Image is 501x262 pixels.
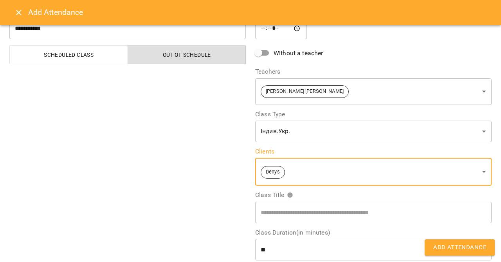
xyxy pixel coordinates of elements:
span: Denys [261,168,285,176]
div: [PERSON_NAME] [PERSON_NAME] [255,78,492,105]
label: Teachers [255,69,492,75]
button: Close [9,3,28,22]
button: Add Attendance [425,239,495,256]
label: Class Duration(in minutes) [255,229,492,236]
svg: Please specify class title or select clients [287,192,293,198]
span: Scheduled class [14,50,123,60]
span: Out of Schedule [133,50,241,60]
div: Denys [255,158,492,186]
span: Without a teacher [274,49,323,58]
span: Add Attendance [433,242,486,253]
label: Class Type [255,111,492,117]
button: Out of Schedule [128,45,246,64]
label: Clients [255,148,492,155]
h6: Add Attendance [28,6,492,18]
span: [PERSON_NAME] [PERSON_NAME] [261,88,348,95]
span: Class Title [255,192,293,198]
div: Індив.Укр. [255,121,492,143]
button: Scheduled class [9,45,128,64]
